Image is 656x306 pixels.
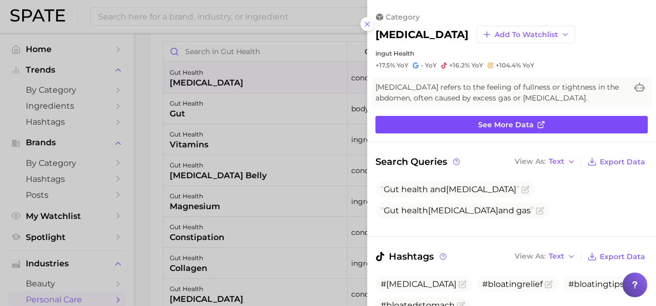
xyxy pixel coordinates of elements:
[375,155,462,169] span: Search Queries
[381,279,456,289] span: #[MEDICAL_DATA]
[515,253,546,259] span: View As
[600,252,645,261] span: Export Data
[585,155,648,169] button: Export Data
[536,207,544,215] button: Flag as miscategorized or irrelevant
[495,30,558,39] span: Add to Watchlist
[549,253,564,259] span: Text
[512,155,578,168] button: View AsText
[496,61,521,69] span: +104.4%
[458,280,467,288] button: Flag as miscategorized or irrelevant
[428,206,498,215] span: [MEDICAL_DATA]
[375,249,448,264] span: Hashtags
[375,61,395,69] span: +17.5%
[425,61,437,70] span: YoY
[521,185,530,194] button: Flag as miscategorized or irrelevant
[600,158,645,166] span: Export Data
[386,12,420,22] span: category
[568,279,624,289] span: #bloatingtips
[512,250,578,263] button: View AsText
[477,26,575,43] button: Add to Watchlist
[471,61,483,70] span: YoY
[549,159,564,164] span: Text
[381,184,519,194] span: Gut health and
[375,28,468,41] h2: [MEDICAL_DATA]
[375,116,648,133] a: See more data
[449,61,470,69] span: +16.2%
[446,184,516,194] span: [MEDICAL_DATA]
[375,49,648,57] div: in
[515,159,546,164] span: View As
[522,61,534,70] span: YoY
[545,280,553,288] button: Flag as miscategorized or irrelevant
[375,82,627,104] span: [MEDICAL_DATA] refers to the feeling of fullness or tightness in the abdomen, often caused by exc...
[482,279,543,289] span: #bloatingrelief
[478,121,534,129] span: See more data
[585,249,648,264] button: Export Data
[381,49,414,57] span: gut health
[421,61,423,69] span: -
[381,206,534,215] span: Gut health and gas
[397,61,408,70] span: YoY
